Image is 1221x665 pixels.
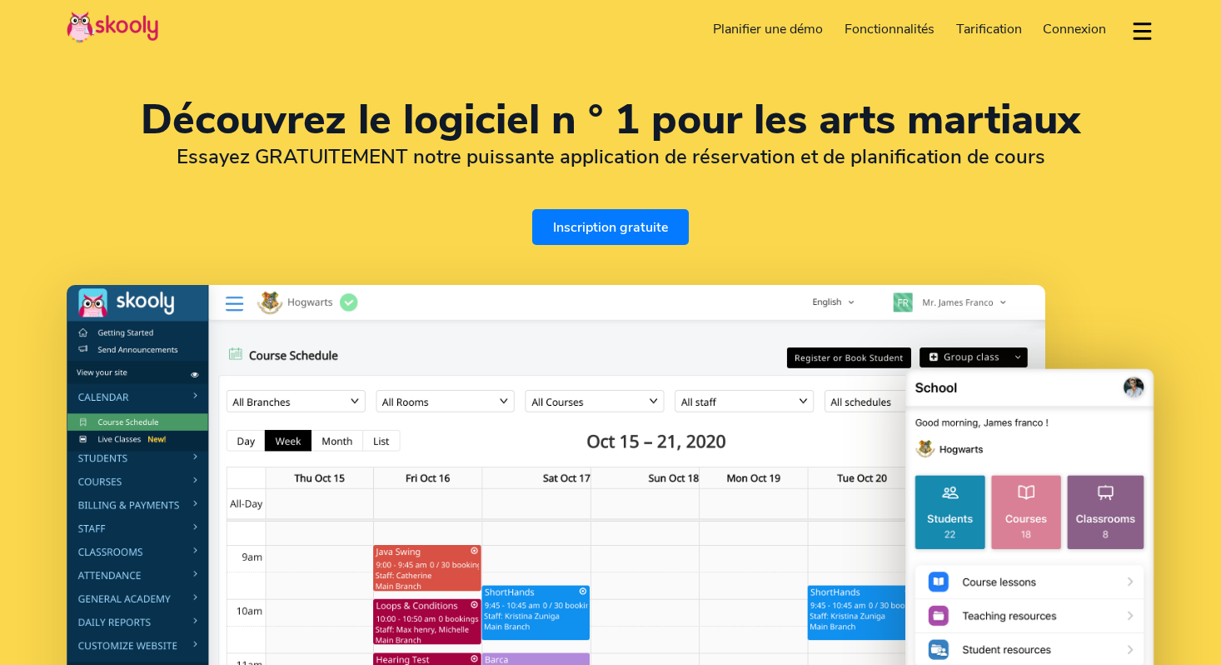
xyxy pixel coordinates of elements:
span: Tarification [956,20,1022,38]
img: Skooly [67,11,158,43]
button: dropdown menu [1130,12,1154,50]
a: Inscription gratuite [532,209,689,245]
a: Fonctionnalités [834,16,945,42]
span: Connexion [1043,20,1106,38]
a: Connexion [1032,16,1117,42]
a: Tarification [945,16,1033,42]
h1: Découvrez le logiciel n ° 1 pour les arts martiaux [67,100,1154,140]
h2: Essayez GRATUITEMENT notre puissante application de réservation et de planification de cours [67,144,1154,169]
a: Planifier une démo [703,16,835,42]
